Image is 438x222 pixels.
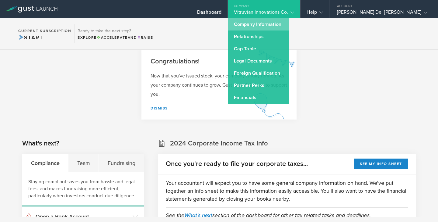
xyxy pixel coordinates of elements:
div: [PERSON_NAME] Del [PERSON_NAME] [337,9,427,18]
div: Help [307,9,323,18]
div: Vitruvian Innovations Co. [234,9,294,18]
div: Dashboard [197,9,221,18]
span: and [97,35,137,40]
h2: What's next? [22,139,59,148]
div: Ready to take the next step?ExploreAccelerateandRaise [74,24,156,43]
iframe: Chat Widget [408,193,438,222]
p: Your accountant will expect you to have some general company information on hand. We've put toget... [166,179,408,203]
h2: Current Subscription [18,29,71,33]
span: Accelerate [97,35,128,40]
button: See my info sheet [354,159,408,169]
em: See the section of the dashboard for other tax related tasks and deadlines. [166,212,371,219]
h2: Congratulations! [151,57,287,66]
h2: 2024 Corporate Income Tax Info [170,139,268,148]
div: Compliance [22,154,68,172]
h2: Once you're ready to file your corporate taxes... [166,159,308,168]
span: Raise [137,35,153,40]
h3: Ready to take the next step? [78,29,153,33]
div: Team [68,154,99,172]
a: Dismiss [151,106,168,110]
h3: Open a Bank Account [36,213,130,220]
p: Now that you've issued stock, your company is fully formed. As your company continues to grow, Gu... [151,71,287,99]
a: What's next [184,212,212,219]
div: Fundraising [99,154,144,172]
div: Explore [78,35,153,40]
span: Start [18,34,43,41]
div: Staying compliant saves you from hassle and legal fees, and makes fundraising more efficient, par... [22,172,144,206]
